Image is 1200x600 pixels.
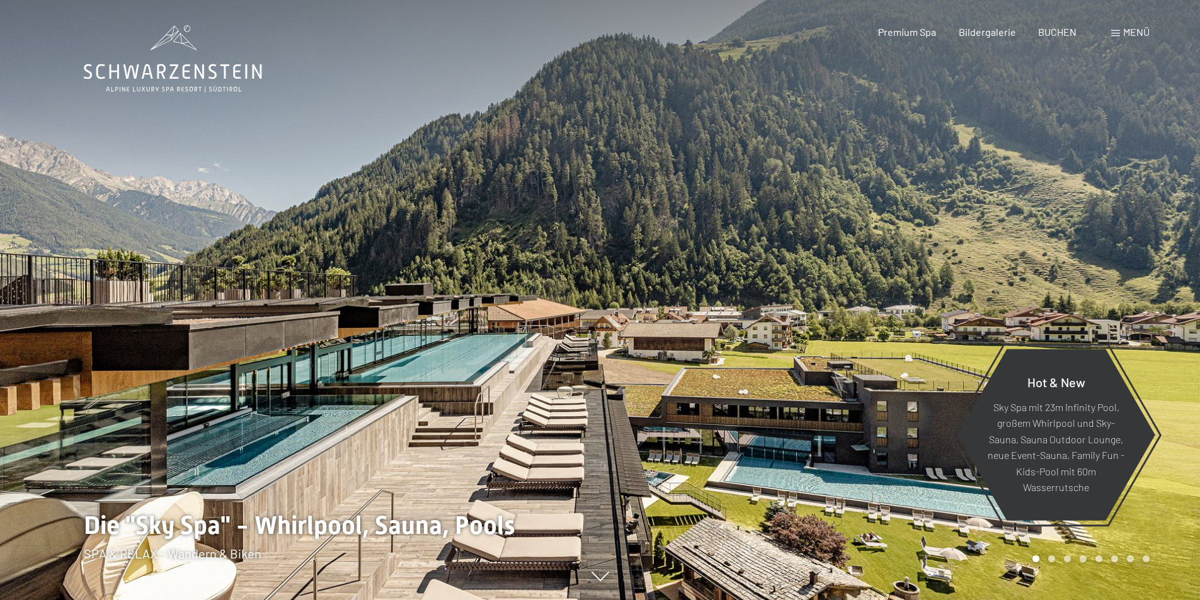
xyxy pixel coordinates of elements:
div: Carousel Page 6 [1111,555,1118,562]
p: Sky Spa mit 23m Infinity Pool, großem Whirlpool und Sky-Sauna, Sauna Outdoor Lounge, neue Event-S... [988,399,1124,495]
div: Carousel Page 8 [1143,555,1150,562]
a: BUCHEN [1038,26,1077,38]
div: Carousel Page 4 [1080,555,1087,562]
div: Carousel Page 7 [1127,555,1134,562]
a: Bildergalerie [959,26,1016,38]
div: Carousel Pagination [1028,555,1150,562]
span: Menü [1123,26,1150,38]
div: Carousel Page 2 [1048,555,1055,562]
div: Carousel Page 3 [1064,555,1071,562]
span: Hot & New [1027,374,1085,389]
a: Hot & New Sky Spa mit 23m Infinity Pool, großem Whirlpool und Sky-Sauna, Sauna Outdoor Lounge, ne... [956,348,1156,521]
div: Carousel Page 5 [1095,555,1102,562]
a: Premium Spa [878,26,936,38]
div: Carousel Page 1 (Current Slide) [1032,555,1039,562]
